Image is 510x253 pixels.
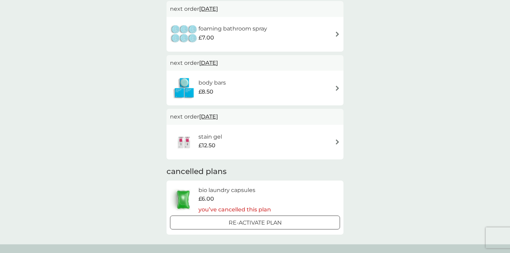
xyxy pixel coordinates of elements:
span: [DATE] [199,56,218,70]
p: next order [170,112,340,121]
p: next order [170,5,340,14]
h6: bio laundry capsules [198,186,271,195]
img: arrow right [335,32,340,37]
span: £12.50 [198,141,215,150]
p: next order [170,59,340,68]
img: arrow right [335,139,340,145]
span: £8.50 [198,87,213,96]
img: body bars [170,76,198,100]
span: [DATE] [199,110,218,123]
button: Re-activate Plan [170,216,340,229]
h6: foaming bathroom spray [198,24,267,33]
h2: cancelled plans [167,166,343,177]
span: [DATE] [199,2,218,16]
img: arrow right [335,86,340,91]
p: you’ve cancelled this plan [198,205,271,214]
span: £6.00 [198,194,214,203]
h6: body bars [198,78,226,87]
span: £7.00 [198,33,214,42]
img: bio laundry capsules [170,187,196,212]
img: foaming bathroom spray [170,22,198,46]
h6: stain gel [198,132,222,141]
p: Re-activate Plan [229,218,282,227]
img: stain gel [170,130,198,154]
